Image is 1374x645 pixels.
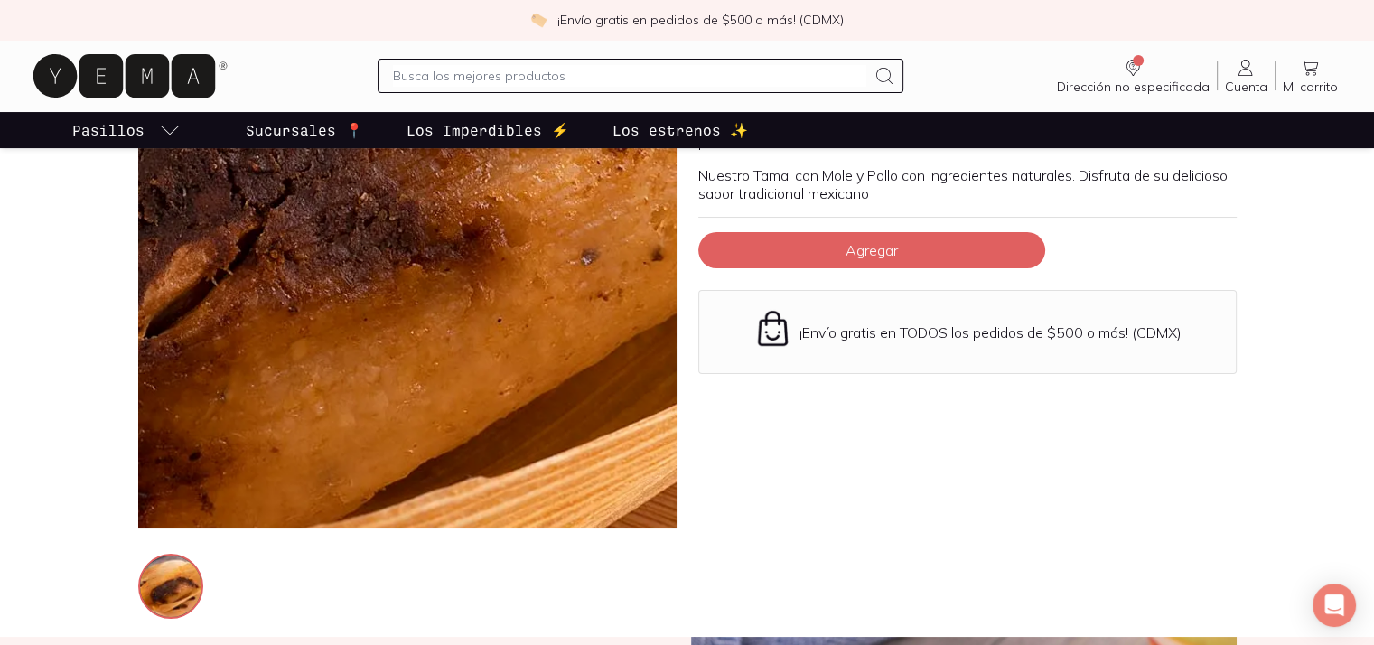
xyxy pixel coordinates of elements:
button: Agregar [698,232,1045,268]
a: Los estrenos ✨ [609,112,752,148]
a: pasillo-todos-link [69,112,184,148]
span: Cuenta [1225,79,1267,95]
a: Cuenta [1218,57,1275,95]
span: Mi carrito [1283,79,1338,95]
p: Los estrenos ✨ [612,119,748,141]
p: Los Imperdibles ⚡️ [407,119,569,141]
input: Busca los mejores productos [393,65,867,87]
span: Agregar [846,241,898,259]
a: Mi carrito [1276,57,1345,95]
img: Envío [753,309,792,348]
p: Nuestro Tamal con Mole y Pollo con ingredientes naturales. Disfruta de su delicioso sabor tradici... [698,166,1237,202]
p: ¡Envío gratis en pedidos de $500 o más! (CDMX) [557,11,844,29]
div: Open Intercom Messenger [1313,584,1356,627]
span: Dirección no especificada [1057,79,1210,95]
a: Los Imperdibles ⚡️ [403,112,573,148]
a: Sucursales 📍 [242,112,367,148]
p: ¡Envío gratis en TODOS los pedidos de $500 o más! (CDMX) [799,323,1182,341]
p: Sucursales 📍 [246,119,363,141]
img: tamal-con-mole-y-pollo-rte-amb-2021-aris_b14d4d05-789f-49e9-b2a0-3891a4a6a5f9=fwebp-q70-w256 [140,556,205,621]
img: check [530,12,547,28]
a: Dirección no especificada [1050,57,1217,95]
p: Pasillos [72,119,145,141]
